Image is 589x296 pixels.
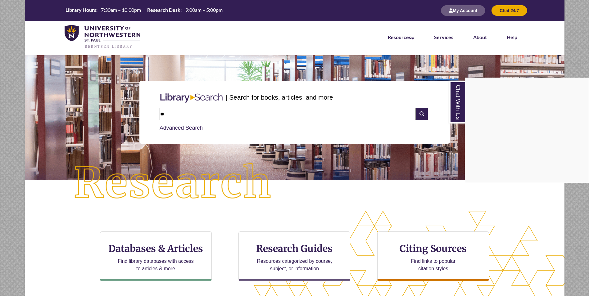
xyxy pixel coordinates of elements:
[507,34,517,40] a: Help
[465,78,589,183] div: Chat With Us
[465,78,589,183] iframe: Chat Widget
[449,81,465,123] a: Chat With Us
[65,25,141,49] img: UNWSP Library Logo
[473,34,487,40] a: About
[434,34,453,40] a: Services
[388,34,414,40] a: Resources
